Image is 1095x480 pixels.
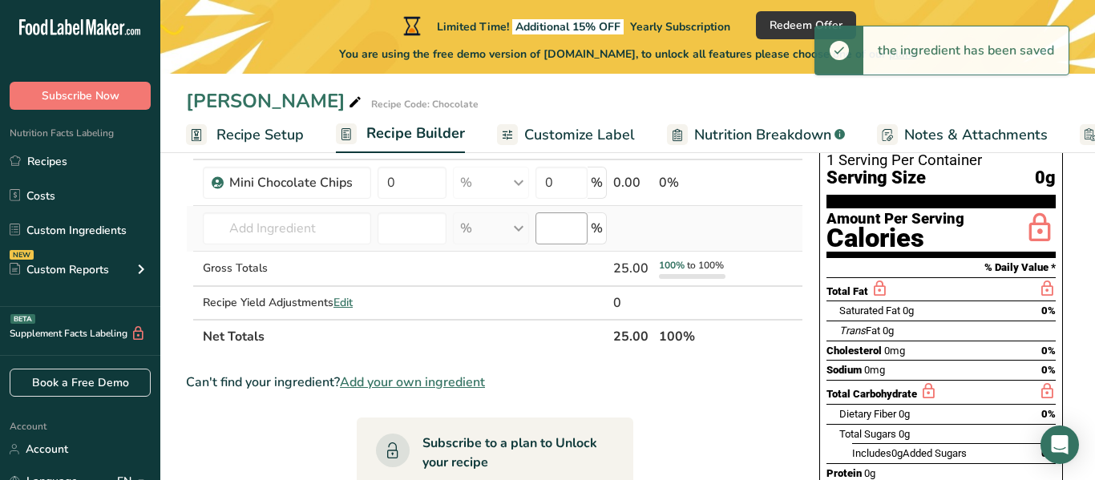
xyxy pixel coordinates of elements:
span: Total Fat [826,285,868,297]
span: 0% [1041,345,1056,357]
span: You are using the free demo version of [DOMAIN_NAME], to unlock all features please choose one of... [339,46,917,63]
span: Subscribe Now [42,87,119,104]
span: Add your own ingredient [340,373,485,392]
span: Sodium [826,364,862,376]
div: Recipe Code: Chocolate [371,97,479,111]
span: Serving Size [826,168,926,188]
span: 0g [883,325,894,337]
div: 0% [659,173,727,192]
span: Dietary Fiber [839,408,896,420]
span: to 100% [687,259,724,272]
button: Subscribe Now [10,82,151,110]
section: % Daily Value * [826,258,1056,277]
a: Book a Free Demo [10,369,151,397]
span: Customize Label [524,124,635,146]
span: Cholesterol [826,345,882,357]
div: Can't find your ingredient? [186,373,803,392]
a: Recipe Builder [336,115,465,154]
span: Saturated Fat [839,305,900,317]
a: Recipe Setup [186,117,304,153]
a: Customize Label [497,117,635,153]
div: the ingredient has been saved [863,26,1069,75]
div: [PERSON_NAME] [186,87,365,115]
div: Custom Reports [10,261,109,278]
div: Limited Time! [400,16,730,35]
div: Open Intercom Messenger [1040,426,1079,464]
div: NEW [10,250,34,260]
i: Trans [839,325,866,337]
span: Total Sugars [839,428,896,440]
span: 0g [864,467,875,479]
span: Recipe Builder [366,123,465,144]
span: Notes & Attachments [904,124,1048,146]
span: 0mg [864,364,885,376]
span: Nutrition Breakdown [694,124,831,146]
th: Net Totals [200,319,610,353]
span: 0% [1041,408,1056,420]
span: 0g [1035,168,1056,188]
span: Includes Added Sugars [852,447,967,459]
span: 0% [1041,305,1056,317]
button: Redeem Offer [756,11,856,39]
span: 0% [1041,364,1056,376]
span: 0mg [884,345,905,357]
a: Notes & Attachments [877,117,1048,153]
div: BETA [10,314,35,324]
div: Recipe Yield Adjustments [203,294,371,311]
a: Nutrition Breakdown [667,117,845,153]
span: Additional 15% OFF [512,19,624,34]
span: Redeem Offer [770,17,842,34]
div: Gross Totals [203,260,371,276]
span: Edit [333,295,353,310]
div: Amount Per Serving [826,212,964,227]
div: 1 Serving Per Container [826,152,1056,168]
span: 0g [899,408,910,420]
span: 0g [899,428,910,440]
div: 0.00 [613,173,653,192]
span: 0g [891,447,903,459]
th: 25.00 [610,319,656,353]
div: Subscribe to a plan to Unlock your recipe [422,434,601,472]
div: Mini Chocolate Chips [229,173,362,192]
input: Add Ingredient [203,212,371,244]
span: Yearly Subscription [630,19,730,34]
div: 25.00 [613,259,653,278]
span: Total Carbohydrate [826,388,917,400]
div: 0 [613,293,653,313]
span: Fat [839,325,880,337]
span: 100% [659,259,685,272]
div: Calories [826,227,964,250]
th: 100% [656,319,730,353]
span: Protein [826,467,862,479]
span: 0g [903,305,914,317]
span: Recipe Setup [216,124,304,146]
